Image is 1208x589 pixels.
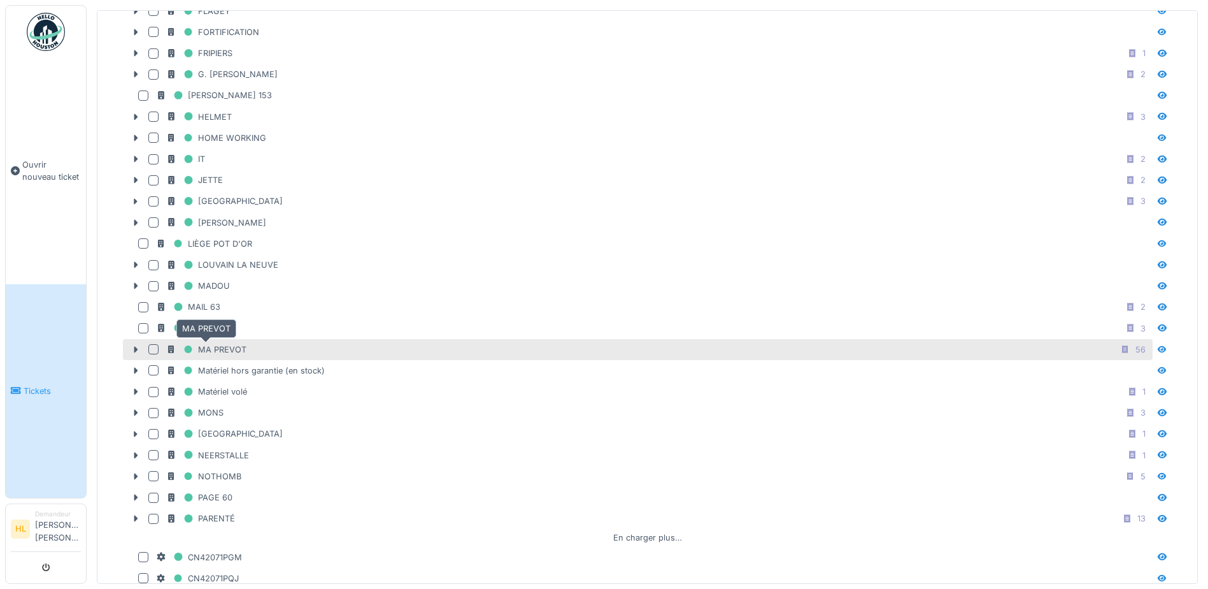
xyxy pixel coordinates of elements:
div: 2 [1140,68,1146,80]
div: 1 [1142,47,1146,59]
div: En charger plus… [608,529,687,546]
li: [PERSON_NAME] [PERSON_NAME] [35,509,81,549]
a: HL Demandeur[PERSON_NAME] [PERSON_NAME] [11,509,81,552]
div: MA PREVOT [176,319,236,338]
a: Tickets [6,284,86,498]
span: Tickets [24,385,81,397]
div: 3 [1140,195,1146,207]
div: Matériel volé [166,384,247,400]
div: FORTIFICATION [166,24,259,40]
div: 56 [1135,344,1146,356]
div: 3 [1140,323,1146,335]
div: 1 [1142,386,1146,398]
img: Badge_color-CXgf-gQk.svg [27,13,65,51]
div: LIÈGE POT D'OR [156,236,252,252]
div: MADOU [166,278,230,294]
div: CN42071PGM [156,549,242,565]
div: MONS [166,405,224,421]
div: 1 [1142,449,1146,462]
div: [PERSON_NAME] 153 [156,87,272,103]
a: Ouvrir nouveau ticket [6,58,86,284]
span: Ouvrir nouveau ticket [22,159,81,183]
div: 2 [1140,301,1146,313]
div: MA PREVOT [166,342,246,358]
div: JETTE [166,172,223,188]
div: 13 [1137,513,1146,525]
div: 5 [1140,470,1146,483]
div: Demandeur [35,509,81,519]
div: PARENTÉ [166,511,235,527]
div: Matériel hors garantie (en stock) [166,363,325,379]
div: 1 [1142,428,1146,440]
div: LOUVAIN LA NEUVE [166,257,278,273]
div: PAGE 60 [166,490,232,505]
div: NOTHOMB [166,469,241,484]
div: 3 [1140,111,1146,123]
div: 2 [1140,174,1146,186]
div: IT [166,151,205,167]
div: FRIPIERS [166,45,232,61]
div: HOME WORKING [166,130,266,146]
div: 2 [1140,153,1146,165]
div: MAIL 67 [156,321,220,337]
div: G. [PERSON_NAME] [166,66,278,82]
div: [PERSON_NAME] [166,215,266,231]
div: [GEOGRAPHIC_DATA] [166,193,283,209]
div: NEERSTALLE [166,447,249,463]
div: 3 [1140,407,1146,419]
div: [GEOGRAPHIC_DATA] [166,426,283,442]
li: HL [11,520,30,539]
div: MAIL 63 [156,299,220,315]
div: CN42071PQJ [156,571,239,586]
div: HELMET [166,109,232,125]
div: FLAGEY [166,3,231,19]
